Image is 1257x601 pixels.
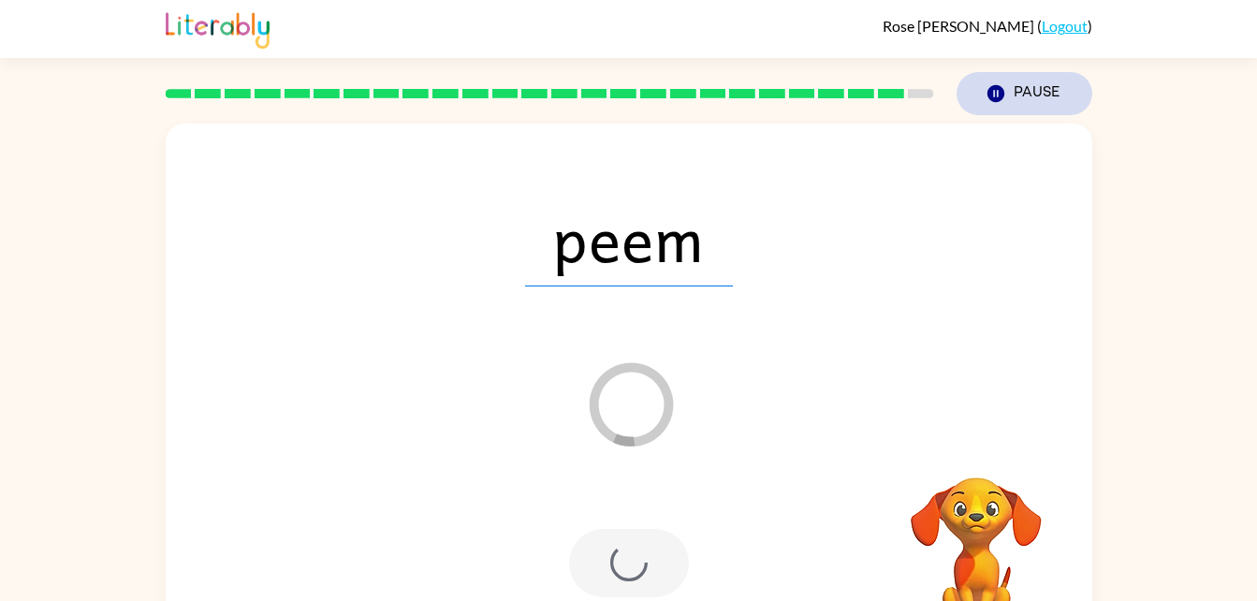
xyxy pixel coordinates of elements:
a: Logout [1042,17,1088,35]
span: Rose [PERSON_NAME] [883,17,1037,35]
button: Pause [957,72,1092,115]
span: peem [525,189,733,286]
img: Literably [166,7,270,49]
div: ( ) [883,17,1092,35]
